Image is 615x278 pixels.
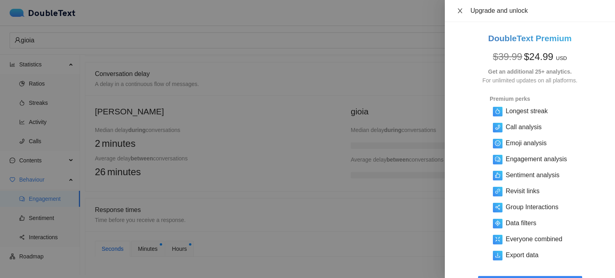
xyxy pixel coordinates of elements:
[506,122,542,132] h5: Call analysis
[524,51,553,62] span: $ 24.99
[506,186,539,196] h5: Revisit links
[506,202,559,212] h5: Group Interactions
[495,220,500,226] span: aim
[493,51,522,62] span: $ 39.99
[506,218,536,228] h5: Data filters
[495,236,500,242] span: fullscreen-exit
[556,55,567,61] span: USD
[506,138,547,148] h5: Emoji analysis
[495,172,500,178] span: like
[482,77,577,84] span: For unlimited updates on all platforms.
[495,204,500,210] span: share-alt
[506,234,562,244] h5: Everyone combined
[470,6,605,15] div: Upgrade and unlock
[495,156,500,162] span: comment
[506,154,567,164] h5: Engagement analysis
[488,68,572,75] strong: Get an additional 25+ analytics.
[506,106,548,116] h5: Longest streak
[495,108,500,114] span: fire
[506,170,559,180] h5: Sentiment analysis
[506,250,539,260] h5: Export data
[454,32,605,45] h2: DoubleText Premium
[490,96,530,102] strong: Premium perks
[495,140,500,146] span: smile
[457,8,463,14] span: close
[454,7,466,15] button: Close
[495,124,500,130] span: phone
[495,252,500,258] span: download
[495,188,500,194] span: link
